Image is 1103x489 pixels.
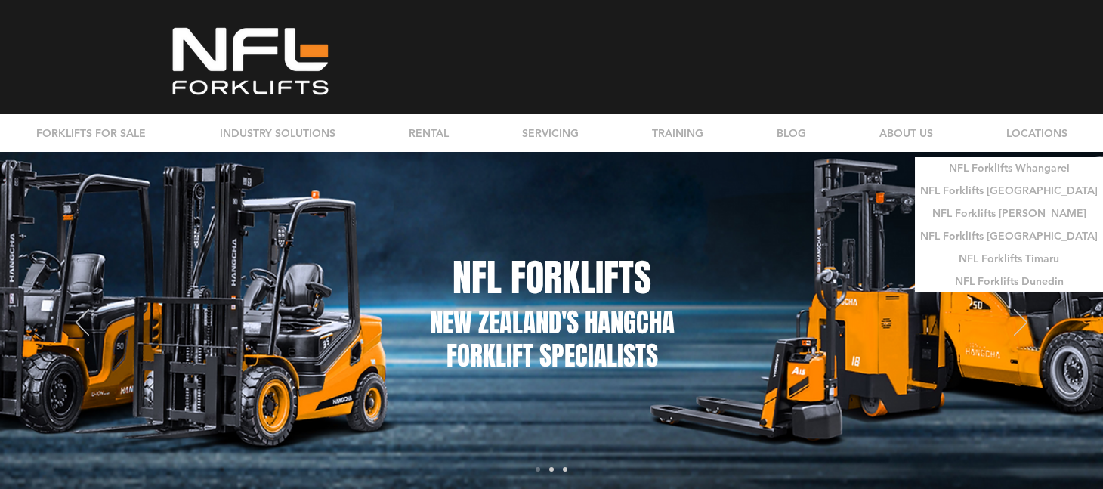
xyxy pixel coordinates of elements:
a: NFL Forklifts Whangarei [915,157,1103,179]
p: ABOUT US [872,114,941,152]
button: Next [1014,309,1027,338]
p: BLOG [769,114,814,152]
div: ABOUT US [842,114,969,152]
p: NFL Forklifts Whangarei [944,157,1075,179]
a: NFL Forklifts [GEOGRAPHIC_DATA] [915,224,1103,247]
a: Slide 1 [536,467,540,472]
a: NFL Forklifts [PERSON_NAME] [915,202,1103,224]
p: SERVICING [514,114,586,152]
p: INDUSTRY SOLUTIONS [212,114,343,152]
p: NFL Forklifts [PERSON_NAME] [927,203,1092,224]
a: TRAINING [615,114,740,152]
a: SERVICING [485,114,615,152]
p: NFL Forklifts Dunedin [950,271,1069,292]
a: NFL Forklifts [GEOGRAPHIC_DATA] [915,179,1103,202]
p: NFL Forklifts Timaru [953,248,1064,270]
span: NFL FORKLIFTS [453,250,651,305]
img: NFL White_LG clearcut.png [164,24,337,98]
a: Slide 3 [563,467,567,472]
p: NFL Forklifts [GEOGRAPHIC_DATA] [915,180,1103,202]
a: Slide 2 [549,467,554,472]
a: RENTAL [372,114,485,152]
span: NEW ZEALAND'S HANGCHA FORKLIFT SPECIALISTS [430,303,675,376]
a: NFL Forklifts Timaru [915,247,1103,270]
p: TRAINING [644,114,711,152]
nav: Slides [531,467,572,472]
button: Previous [76,309,89,338]
div: LOCATIONS [969,114,1103,152]
a: INDUSTRY SOLUTIONS [182,114,372,152]
p: RENTAL [401,114,456,152]
p: LOCATIONS [999,114,1075,152]
p: FORKLIFTS FOR SALE [29,114,153,152]
p: NFL Forklifts [GEOGRAPHIC_DATA] [915,225,1103,247]
a: BLOG [740,114,842,152]
a: NFL Forklifts Dunedin [915,270,1103,292]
